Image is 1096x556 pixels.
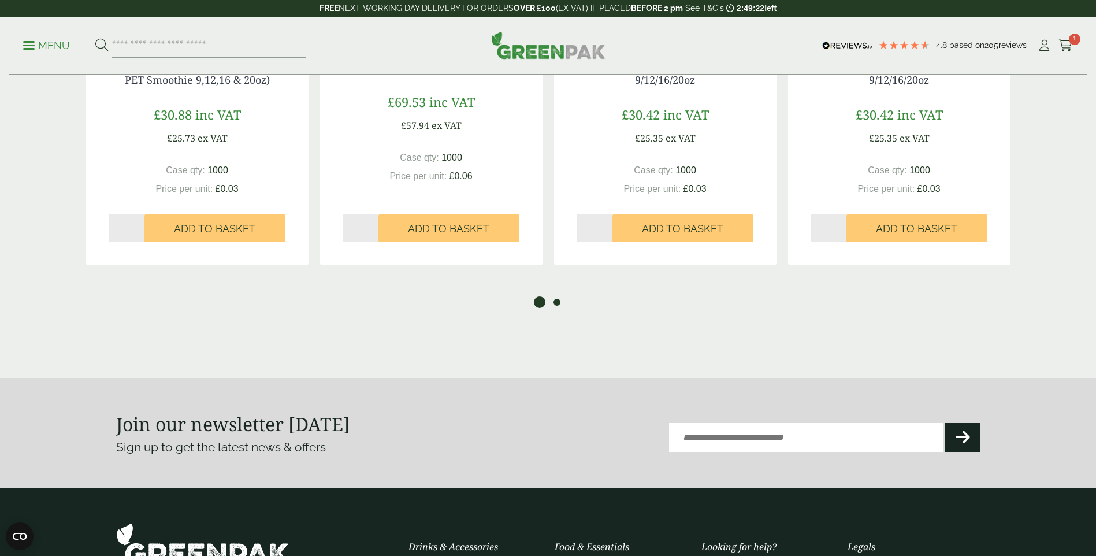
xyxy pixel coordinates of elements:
span: £ [449,171,455,181]
span: ex VAT [666,132,696,144]
span: £ [167,132,172,144]
span: Case qty: [400,153,439,162]
span: Case qty: [868,165,907,175]
button: 2 of 2 [551,296,563,308]
p: Sign up to get the latest news & offers [116,438,505,457]
img: REVIEWS.io [822,42,872,50]
span: Price per unit: [389,171,447,181]
span: £ [869,132,874,144]
span: Price per unit: [155,184,213,194]
bdi: 57.94 [401,119,429,132]
bdi: 30.42 [856,106,894,123]
span: 1000 [207,165,228,175]
strong: Join our newsletter [DATE] [116,412,350,436]
span: Add to Basket [642,223,723,235]
span: Price per unit: [857,184,915,194]
span: Add to Basket [408,223,489,235]
span: 205 [984,40,998,50]
span: reviews [998,40,1027,50]
bdi: 30.42 [622,106,660,123]
span: £ [683,184,689,194]
span: left [764,3,777,13]
p: Menu [23,39,70,53]
span: ex VAT [198,132,228,144]
a: See T&C's [685,3,724,13]
a: Menu [23,39,70,50]
span: £ [856,106,863,123]
bdi: 25.35 [635,132,663,144]
bdi: 0.06 [449,171,473,181]
div: 4.79 Stars [878,40,930,50]
button: 1 of 2 [534,296,545,308]
bdi: 0.03 [917,184,941,194]
span: 2:49:22 [737,3,764,13]
span: £ [622,106,629,123]
span: Add to Basket [174,223,255,235]
button: Open CMP widget [6,522,34,550]
strong: FREE [319,3,339,13]
button: Add to Basket [612,214,753,242]
strong: OVER £100 [514,3,556,13]
span: £ [917,184,923,194]
span: ex VAT [900,132,930,144]
span: inc VAT [195,106,241,123]
span: £ [401,119,406,132]
span: Case qty: [634,165,673,175]
span: Price per unit: [623,184,681,194]
button: Add to Basket [144,214,285,242]
bdi: 25.35 [869,132,897,144]
bdi: 0.03 [683,184,707,194]
bdi: 0.03 [216,184,239,194]
i: My Account [1037,40,1052,51]
strong: BEFORE 2 pm [631,3,683,13]
span: £ [154,106,161,123]
button: Add to Basket [846,214,987,242]
span: £ [635,132,640,144]
span: 1000 [675,165,696,175]
span: 4.8 [936,40,949,50]
span: 1 [1069,34,1080,45]
span: Add to Basket [876,223,957,235]
span: ex VAT [432,119,462,132]
span: £ [216,184,221,194]
span: inc VAT [897,106,943,123]
span: inc VAT [429,93,475,110]
img: GreenPak Supplies [491,31,605,59]
span: 1000 [441,153,462,162]
i: Cart [1058,40,1073,51]
span: inc VAT [663,106,709,123]
a: 1 [1058,37,1073,54]
bdi: 30.88 [154,106,192,123]
span: £ [388,93,395,110]
span: Based on [949,40,984,50]
bdi: 25.73 [167,132,195,144]
button: Add to Basket [378,214,519,242]
span: 1000 [909,165,930,175]
bdi: 69.53 [388,93,426,110]
span: Case qty: [166,165,205,175]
